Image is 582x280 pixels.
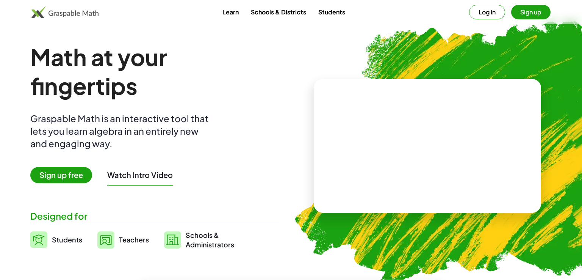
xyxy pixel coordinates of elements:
[371,118,484,175] video: What is this? This is dynamic math notation. Dynamic math notation plays a central role in how Gr...
[469,5,505,19] button: Log in
[52,235,82,244] span: Students
[511,5,551,19] button: Sign up
[30,230,82,249] a: Students
[97,230,149,249] a: Teachers
[164,230,234,249] a: Schools &Administrators
[97,231,114,249] img: svg%3e
[216,5,245,19] a: Learn
[245,5,312,19] a: Schools & Districts
[30,112,212,150] div: Graspable Math is an interactive tool that lets you learn algebra in an entirely new and engaging...
[107,170,173,180] button: Watch Intro Video
[30,210,279,222] div: Designed for
[164,231,181,249] img: svg%3e
[30,167,92,183] span: Sign up free
[186,230,234,249] span: Schools & Administrators
[30,42,271,100] h1: Math at your fingertips
[30,231,47,248] img: svg%3e
[119,235,149,244] span: Teachers
[312,5,351,19] a: Students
